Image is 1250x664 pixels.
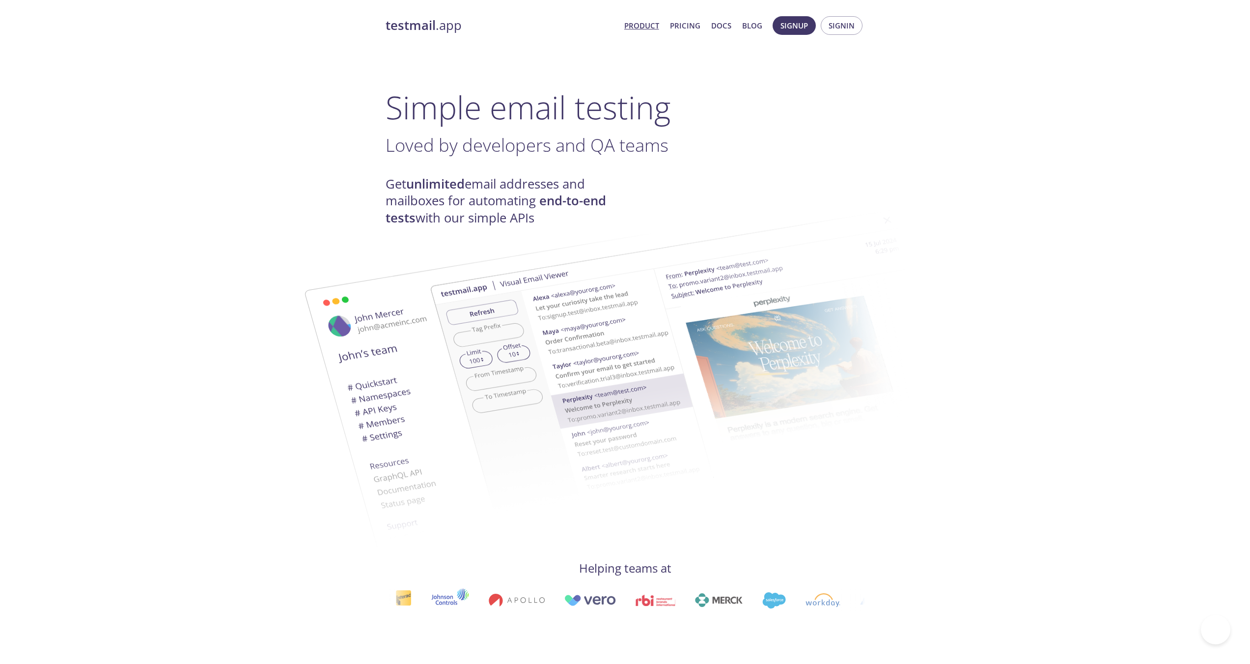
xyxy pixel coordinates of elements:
h1: Simple email testing [386,88,865,126]
a: Blog [742,19,762,32]
img: adobe [805,596,840,605]
img: toyota [745,595,785,606]
a: testmail.app [386,17,616,34]
img: atlassian [616,593,679,607]
span: Signin [829,19,855,32]
strong: end-to-end tests [386,192,606,226]
a: Docs [711,19,731,32]
span: Loved by developers and QA teams [386,133,668,157]
img: salesforce [518,592,542,609]
button: Signin [821,16,862,35]
span: Signup [780,19,808,32]
img: testmail-email-viewer [268,227,798,560]
h4: Helping teams at [386,560,865,576]
strong: testmail [386,17,436,34]
img: testmail-email-viewer [430,195,960,528]
button: Signup [773,16,816,35]
img: pbs [698,595,725,606]
img: workday [561,593,596,607]
strong: unlimited [406,175,465,193]
h4: Get email addresses and mailboxes for automating with our simple APIs [386,176,625,226]
img: merck [451,593,499,607]
a: Pricing [670,19,700,32]
a: Product [624,19,659,32]
img: rbi [392,595,432,606]
iframe: Help Scout Beacon - Open [1201,615,1230,644]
